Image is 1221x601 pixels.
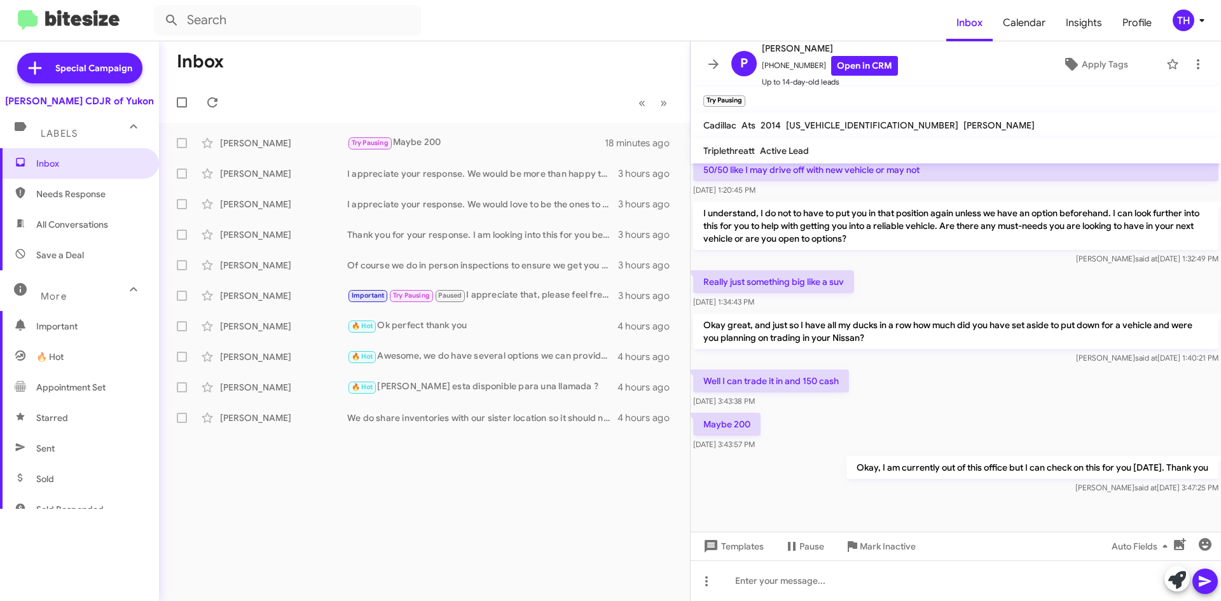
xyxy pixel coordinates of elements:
[220,350,347,363] div: [PERSON_NAME]
[703,95,745,107] small: Try Pausing
[220,228,347,241] div: [PERSON_NAME]
[393,291,430,300] span: Try Pausing
[36,350,64,363] span: 🔥 Hot
[834,535,926,558] button: Mark Inactive
[5,95,154,107] div: [PERSON_NAME] CDJR of Yukon
[605,137,680,149] div: 18 minutes ago
[618,228,680,241] div: 3 hours ago
[347,228,618,241] div: Thank you for your response. I am looking into this for you because we always have options we can...
[352,322,373,330] span: 🔥 Hot
[1135,353,1157,363] span: said at
[36,249,84,261] span: Save a Deal
[693,270,854,293] p: Really just something big like a suv
[220,411,347,424] div: [PERSON_NAME]
[177,52,224,72] h1: Inbox
[352,383,373,391] span: 🔥 Hot
[347,380,617,394] div: [PERSON_NAME] esta disponible para una llamada ?
[36,503,104,516] span: Sold Responded
[41,291,67,302] span: More
[703,120,736,131] span: Cadillac
[963,120,1035,131] span: [PERSON_NAME]
[1030,53,1160,76] button: Apply Tags
[220,259,347,272] div: [PERSON_NAME]
[36,411,68,424] span: Starred
[1075,483,1218,492] span: [PERSON_NAME] [DATE] 3:47:25 PM
[438,291,462,300] span: Paused
[631,90,653,116] button: Previous
[1173,10,1194,31] div: TH
[617,411,680,424] div: 4 hours ago
[762,41,898,56] span: [PERSON_NAME]
[762,76,898,88] span: Up to 14-day-old leads
[1135,254,1157,263] span: said at
[693,439,755,449] span: [DATE] 3:43:57 PM
[347,411,617,424] div: We do share inventories with our sister location so it should not be a problem getting a hold of ...
[1076,353,1218,363] span: [PERSON_NAME] [DATE] 1:40:21 PM
[1056,4,1112,41] a: Insights
[36,188,144,200] span: Needs Response
[946,4,993,41] a: Inbox
[36,473,54,485] span: Sold
[693,185,755,195] span: [DATE] 1:20:45 PM
[347,198,618,211] div: I appreciate your response. We would love to be the ones to help you when the time is right to up...
[831,56,898,76] a: Open in CRM
[347,319,617,333] div: Ok perfect thank you
[1076,254,1218,263] span: [PERSON_NAME] [DATE] 1:32:49 PM
[1135,483,1157,492] span: said at
[347,167,618,180] div: I appreciate your response. We would be more than happy to be the ones to help you out with your ...
[352,139,389,147] span: Try Pausing
[618,198,680,211] div: 3 hours ago
[347,135,605,150] div: Maybe 200
[41,128,78,139] span: Labels
[693,396,755,406] span: [DATE] 3:43:38 PM
[618,259,680,272] div: 3 hours ago
[1101,535,1183,558] button: Auto Fields
[220,198,347,211] div: [PERSON_NAME]
[220,381,347,394] div: [PERSON_NAME]
[347,288,618,303] div: I appreciate that, please feel free to reach back out to me or your sales person Sasho and we wou...
[618,167,680,180] div: 3 hours ago
[860,535,916,558] span: Mark Inactive
[786,120,958,131] span: [US_VEHICLE_IDENTIFICATION_NUMBER]
[1112,4,1162,41] a: Profile
[703,145,755,156] span: Triplethreatt
[742,120,755,131] span: Ats
[740,53,748,74] span: P
[36,442,55,455] span: Sent
[774,535,834,558] button: Pause
[693,370,849,392] p: Well I can trade it in and 150 cash
[220,289,347,302] div: [PERSON_NAME]
[352,352,373,361] span: 🔥 Hot
[55,62,132,74] span: Special Campaign
[220,167,347,180] div: [PERSON_NAME]
[693,297,754,307] span: [DATE] 1:34:43 PM
[220,137,347,149] div: [PERSON_NAME]
[693,413,761,436] p: Maybe 200
[631,90,675,116] nav: Page navigation example
[652,90,675,116] button: Next
[799,535,824,558] span: Pause
[638,95,645,111] span: «
[846,456,1218,479] p: Okay, I am currently out of this office but I can check on this for you [DATE]. Thank you
[660,95,667,111] span: »
[36,381,106,394] span: Appointment Set
[154,5,421,36] input: Search
[220,320,347,333] div: [PERSON_NAME]
[347,349,617,364] div: Awesome, we do have several options we can provide with in order to help lower you monthly paymen...
[761,120,781,131] span: 2014
[352,291,385,300] span: Important
[347,259,618,272] div: Of course we do in person inspections to ensure we get you a top dollar quality offer for your ve...
[993,4,1056,41] a: Calendar
[36,320,144,333] span: Important
[693,146,1218,181] p: My nissan transmission is about to give put i risked It once going there under assumption I'll le...
[693,202,1218,250] p: I understand, I do not to have to put you in that position again unless we have an option beforeh...
[36,157,144,170] span: Inbox
[1162,10,1207,31] button: TH
[17,53,142,83] a: Special Campaign
[691,535,774,558] button: Templates
[618,289,680,302] div: 3 hours ago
